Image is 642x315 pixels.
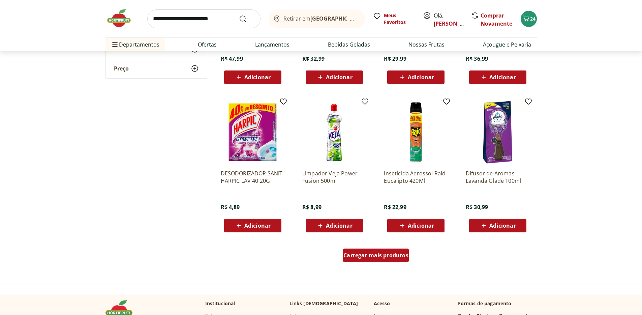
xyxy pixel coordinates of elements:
[408,75,434,80] span: Adicionar
[408,223,434,228] span: Adicionar
[434,20,478,27] a: [PERSON_NAME]
[469,70,526,84] button: Adicionar
[384,55,406,62] span: R$ 29,99
[521,11,537,27] button: Carrinho
[111,36,119,53] button: Menu
[205,300,235,307] p: Institucional
[111,36,159,53] span: Departamentos
[408,40,445,49] a: Nossas Frutas
[302,203,322,211] span: R$ 8,99
[466,100,530,164] img: Difusor de Aromas Lavanda Glade 100ml
[466,170,530,184] a: Difusor de Aromas Lavanda Glade 100ml
[283,16,358,22] span: Retirar em
[326,223,352,228] span: Adicionar
[384,12,415,26] span: Meus Favoritos
[302,55,325,62] span: R$ 32,99
[255,40,289,49] a: Lançamentos
[374,300,390,307] p: Acesso
[343,253,408,258] span: Carregar mais produtos
[530,16,536,22] span: 24
[387,219,445,232] button: Adicionar
[489,223,516,228] span: Adicionar
[221,100,285,164] img: DESODORIZADOR SANIT HARPIC LAV 40 20G
[310,15,424,22] b: [GEOGRAPHIC_DATA]/[GEOGRAPHIC_DATA]
[147,9,261,28] input: search
[434,11,464,28] span: Olá,
[384,170,448,184] a: Inseticida Aerossol Raid Eucalipto 420Ml
[458,300,537,307] p: Formas de pagamento
[483,40,531,49] a: Açougue e Peixaria
[343,249,409,265] a: Carregar mais produtos
[224,219,281,232] button: Adicionar
[289,300,358,307] p: Links [DEMOGRAPHIC_DATA]
[306,219,363,232] button: Adicionar
[244,75,271,80] span: Adicionar
[328,40,370,49] a: Bebidas Geladas
[387,70,445,84] button: Adicionar
[302,170,366,184] a: Limpador Veja Power Fusion 500ml
[302,100,366,164] img: Limpador Veja Power Fusion 500ml
[481,12,512,27] a: Comprar Novamente
[306,70,363,84] button: Adicionar
[114,65,129,72] span: Preço
[224,70,281,84] button: Adicionar
[466,55,488,62] span: R$ 36,99
[198,40,217,49] a: Ofertas
[105,8,139,28] img: Hortifruti
[384,203,406,211] span: R$ 22,99
[269,9,365,28] button: Retirar em[GEOGRAPHIC_DATA]/[GEOGRAPHIC_DATA]
[466,203,488,211] span: R$ 30,99
[106,59,207,78] button: Preço
[326,75,352,80] span: Adicionar
[221,170,285,184] a: DESODORIZADOR SANIT HARPIC LAV 40 20G
[469,219,526,232] button: Adicionar
[384,100,448,164] img: Inseticida Aerossol Raid Eucalipto 420Ml
[244,223,271,228] span: Adicionar
[221,203,240,211] span: R$ 4,89
[221,55,243,62] span: R$ 47,99
[239,15,255,23] button: Submit Search
[373,12,415,26] a: Meus Favoritos
[489,75,516,80] span: Adicionar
